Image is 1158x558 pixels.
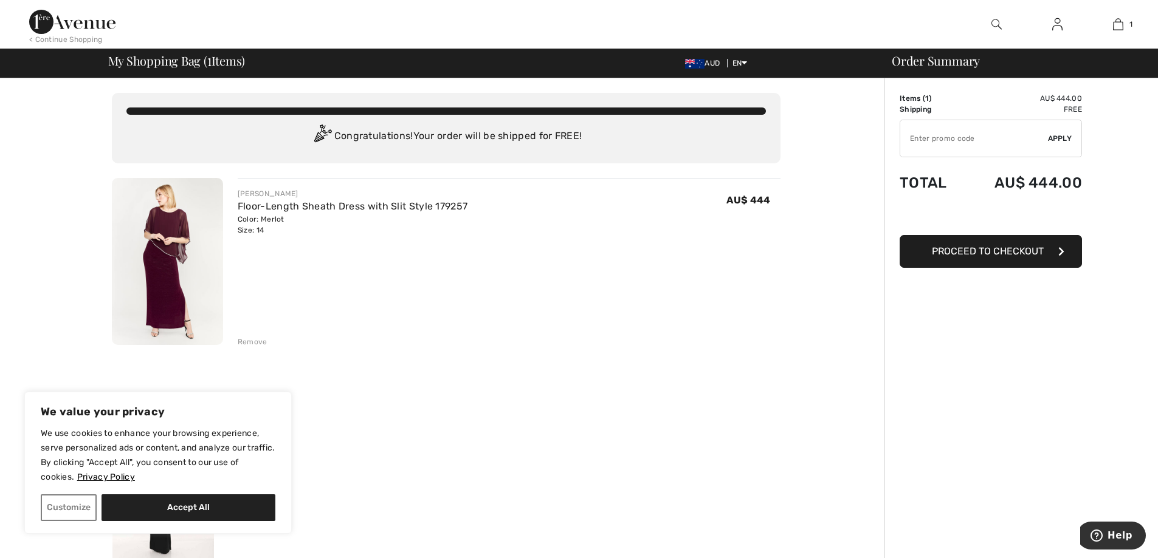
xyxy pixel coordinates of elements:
[932,245,1044,257] span: Proceed to Checkout
[238,188,467,199] div: [PERSON_NAME]
[685,59,725,67] span: AUD
[112,391,781,406] h2: Shoppers also bought
[1052,17,1063,32] img: My Info
[77,471,136,483] a: Privacy Policy
[1088,17,1148,32] a: 1
[991,17,1002,32] img: search the website
[238,200,467,212] a: Floor-Length Sheath Dress with Slit Style 179257
[29,10,115,34] img: 1ère Avenue
[102,494,275,521] button: Accept All
[726,194,770,206] span: AU$ 444
[126,124,766,149] div: Congratulations! Your order will be shipped for FREE!
[112,178,223,345] img: Floor-Length Sheath Dress with Slit Style 179257
[238,214,467,236] div: Color: Merlot Size: 14
[1048,133,1072,144] span: Apply
[41,494,97,521] button: Customize
[41,404,275,419] p: We value your privacy
[41,426,275,485] p: We use cookies to enhance your browsing experience, serve personalized ads or content, and analyz...
[900,162,963,203] td: Total
[900,203,1082,231] iframe: PayPal
[900,235,1082,268] button: Proceed to Checkout
[963,162,1082,203] td: AU$ 444.00
[1080,522,1146,552] iframe: Opens a widget where you can find more information
[238,336,267,347] div: Remove
[925,94,929,103] span: 1
[877,55,1151,67] div: Order Summary
[963,93,1082,104] td: AU$ 444.00
[108,55,246,67] span: My Shopping Bag ( Items)
[29,34,103,45] div: < Continue Shopping
[732,59,748,67] span: EN
[900,104,963,115] td: Shipping
[900,93,963,104] td: Items ( )
[24,392,292,534] div: We value your privacy
[1113,17,1123,32] img: My Bag
[963,104,1082,115] td: Free
[207,52,212,67] span: 1
[900,120,1048,157] input: Promo code
[685,59,705,69] img: Australian Dollar
[1043,17,1072,32] a: Sign In
[310,124,334,149] img: Congratulation2.svg
[1129,19,1132,30] span: 1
